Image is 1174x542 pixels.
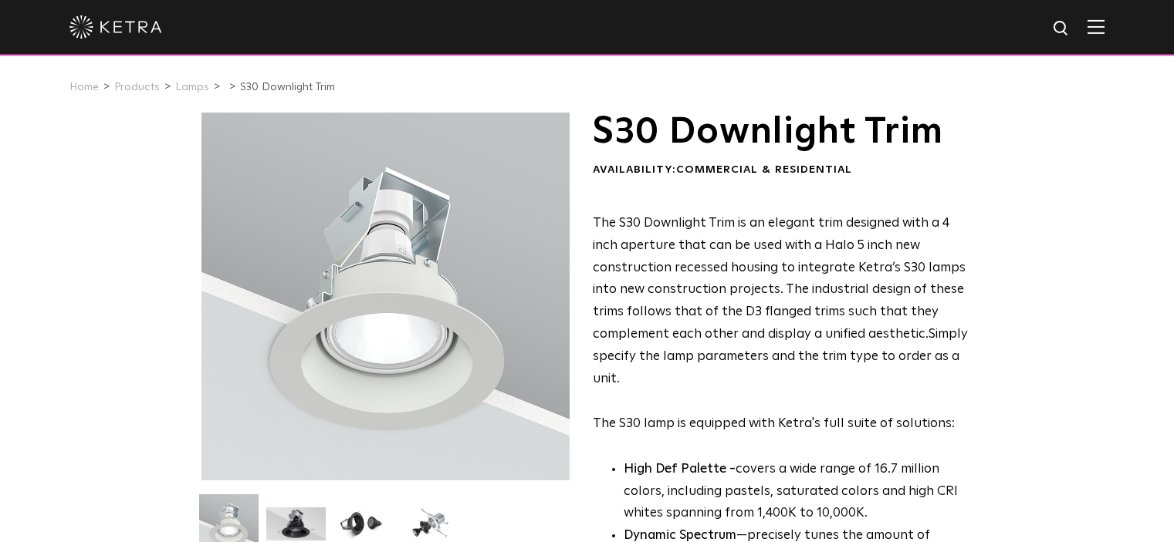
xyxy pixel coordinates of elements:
[69,82,99,93] a: Home
[624,459,969,526] p: covers a wide range of 16.7 million colors, including pastels, saturated colors and high CRI whit...
[240,82,335,93] a: S30 Downlight Trim
[593,163,969,178] div: Availability:
[593,213,969,436] p: The S30 lamp is equipped with Ketra's full suite of solutions:
[624,463,736,476] strong: High Def Palette -
[593,328,968,385] span: Simply specify the lamp parameters and the trim type to order as a unit.​
[69,15,162,39] img: ketra-logo-2019-white
[593,113,969,151] h1: S30 Downlight Trim
[676,164,852,175] span: Commercial & Residential
[1052,19,1071,39] img: search icon
[1088,19,1105,34] img: Hamburger%20Nav.svg
[593,217,966,341] span: The S30 Downlight Trim is an elegant trim designed with a 4 inch aperture that can be used with a...
[114,82,160,93] a: Products
[624,529,736,542] strong: Dynamic Spectrum
[175,82,209,93] a: Lamps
